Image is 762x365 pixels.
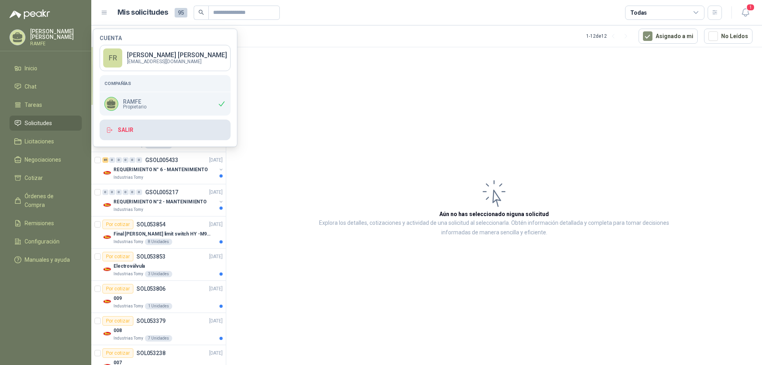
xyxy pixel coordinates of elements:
div: 0 [109,157,115,163]
div: 0 [116,157,122,163]
p: REQUERIMIENTO N°2 - MANTENIMIENTO [114,198,207,206]
a: Por cotizarSOL053853[DATE] Company LogoElectroválvulaIndustrias Tomy3 Unidades [91,249,226,281]
a: Solicitudes [10,116,82,131]
p: GSOL005433 [145,157,178,163]
p: [DATE] [209,317,223,325]
button: Salir [100,120,231,140]
img: Company Logo [102,297,112,306]
a: Cotizar [10,170,82,185]
a: Remisiones [10,216,82,231]
a: 0 0 0 0 0 0 GSOL005217[DATE] Company LogoREQUERIMIENTO N°2 - MANTENIMIENTOIndustrias Tomy [102,187,224,213]
div: 0 [109,189,115,195]
p: SOL053238 [137,350,165,356]
div: 0 [129,189,135,195]
span: Propietario [123,104,146,109]
p: SOL053379 [137,318,165,324]
div: Por cotizar [102,284,133,294]
p: Explora los detalles, cotizaciones y actividad de una solicitud al seleccionarla. Obtén informaci... [306,218,683,238]
div: 85 [102,157,108,163]
img: Logo peakr [10,10,50,19]
img: Company Logo [102,265,112,274]
div: 0 [129,157,135,163]
p: [DATE] [209,350,223,357]
h1: Mis solicitudes [117,7,168,18]
div: 0 [116,189,122,195]
div: Por cotizar [102,252,133,261]
p: Industrias Tomy [114,303,143,309]
p: [PERSON_NAME] [PERSON_NAME] [30,29,82,40]
p: SOL053806 [137,286,165,292]
h4: Cuenta [100,35,231,41]
p: 009 [114,295,122,302]
img: Company Logo [102,329,112,338]
div: 0 [136,157,142,163]
div: 1 Unidades [145,303,172,309]
a: Órdenes de Compra [10,189,82,212]
p: Industrias Tomy [114,271,143,277]
p: RAMFE [30,41,82,46]
a: Tareas [10,97,82,112]
img: Company Logo [102,232,112,242]
p: Industrias Tomy [114,239,143,245]
p: 008 [114,327,122,334]
p: GSOL005217 [145,189,178,195]
a: 85 0 0 0 0 0 GSOL005433[DATE] Company LogoREQUERIMIENTO N° 6 - MANTENIMIENTOIndustrias Tomy [102,155,224,181]
h5: Compañías [104,80,226,87]
span: Configuración [25,237,60,246]
div: Por cotizar [102,348,133,358]
div: RAMFEPropietario [100,92,231,116]
div: 0 [102,189,108,195]
p: Industrias Tomy [114,335,143,342]
p: [DATE] [209,189,223,196]
div: 3 Unidades [145,271,172,277]
p: RAMFE [123,99,146,104]
a: Por cotizarSOL053379[DATE] Company Logo008Industrias Tomy7 Unidades [91,313,226,345]
a: Negociaciones [10,152,82,167]
span: Negociaciones [25,155,61,164]
p: [DATE] [209,156,223,164]
div: 0 [136,189,142,195]
p: REQUERIMIENTO N° 6 - MANTENIMIENTO [114,166,208,174]
p: Electroválvula [114,263,145,270]
p: [EMAIL_ADDRESS][DOMAIN_NAME] [127,59,227,64]
img: Company Logo [102,168,112,178]
span: Cotizar [25,174,43,182]
span: Licitaciones [25,137,54,146]
span: 95 [175,8,187,17]
a: Inicio [10,61,82,76]
div: FR [103,48,122,68]
div: 8 Unidades [145,239,172,245]
div: 0 [123,189,129,195]
span: Órdenes de Compra [25,192,74,209]
p: Final [PERSON_NAME] limit switch HY -M907 6 A - 250 V a.c [114,230,212,238]
span: search [198,10,204,15]
span: Chat [25,82,37,91]
div: 0 [123,157,129,163]
img: Company Logo [102,200,112,210]
h3: Aún no has seleccionado niguna solicitud [439,210,549,218]
div: 7 Unidades [145,335,172,342]
button: Asignado a mi [639,29,698,44]
span: Inicio [25,64,37,73]
button: 1 [738,6,752,20]
span: Solicitudes [25,119,52,127]
p: SOL053853 [137,254,165,259]
span: Remisiones [25,219,54,228]
a: Licitaciones [10,134,82,149]
p: [DATE] [209,253,223,261]
a: Por cotizarSOL053806[DATE] Company Logo009Industrias Tomy1 Unidades [91,281,226,313]
a: Manuales y ayuda [10,252,82,267]
span: Manuales y ayuda [25,255,70,264]
a: Chat [10,79,82,94]
p: [PERSON_NAME] [PERSON_NAME] [127,52,227,58]
p: SOL053854 [137,222,165,227]
p: Industrias Tomy [114,174,143,181]
div: Por cotizar [102,316,133,326]
a: Por cotizarSOL053854[DATE] Company LogoFinal [PERSON_NAME] limit switch HY -M907 6 A - 250 V a.cI... [91,216,226,249]
a: Configuración [10,234,82,249]
span: 1 [746,4,755,11]
p: [DATE] [209,285,223,293]
a: FR[PERSON_NAME] [PERSON_NAME][EMAIL_ADDRESS][DOMAIN_NAME] [100,45,231,71]
span: Tareas [25,100,42,109]
p: [DATE] [209,221,223,228]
